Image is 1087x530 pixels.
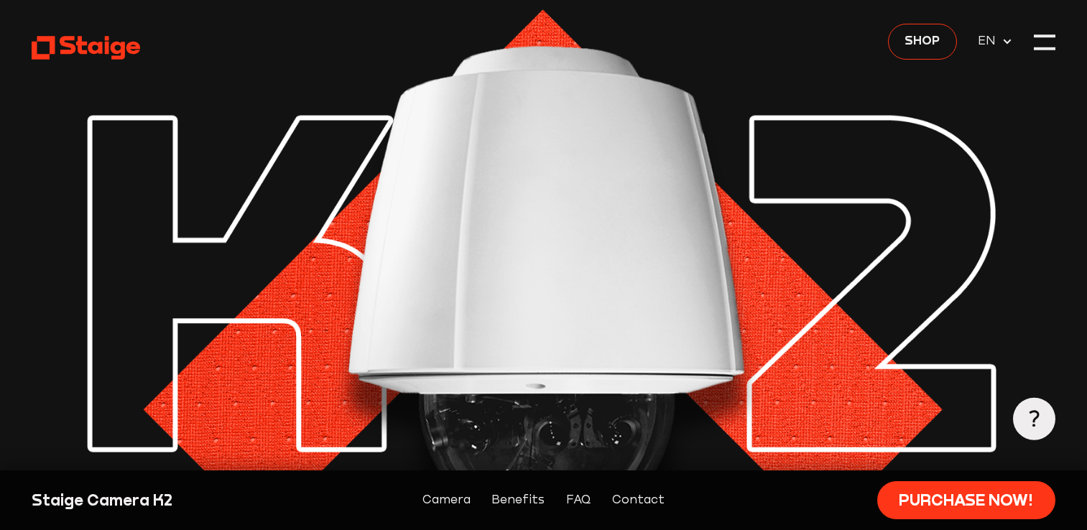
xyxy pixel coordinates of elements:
[566,491,591,509] a: FAQ
[978,32,1001,50] span: EN
[905,32,940,50] span: Shop
[888,24,956,60] a: Shop
[877,481,1055,520] a: Purchase now!
[612,491,665,509] a: Contact
[422,491,471,509] a: Camera
[491,491,545,509] a: Benefits
[32,490,275,511] div: Staige Camera K2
